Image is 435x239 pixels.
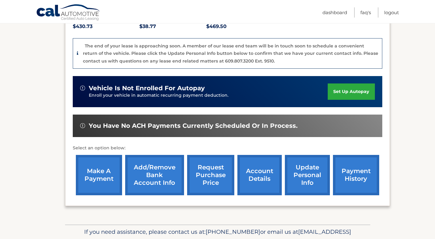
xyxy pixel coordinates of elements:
p: $38.77 [139,22,206,31]
a: Dashboard [322,7,347,18]
img: alert-white.svg [80,86,85,91]
p: The end of your lease is approaching soon. A member of our lease end team will be in touch soon t... [83,43,378,64]
span: vehicle is not enrolled for autopay [89,84,205,92]
a: set up autopay [328,83,375,100]
p: $430.73 [73,22,140,31]
span: You have no ACH payments currently scheduled or in process. [89,122,298,130]
a: Logout [384,7,399,18]
a: payment history [333,155,379,195]
a: Cal Automotive [36,4,101,22]
a: request purchase price [187,155,234,195]
p: $469.50 [206,22,273,31]
p: Enroll your vehicle in automatic recurring payment deduction. [89,92,328,99]
a: make a payment [76,155,122,195]
a: account details [237,155,282,195]
a: FAQ's [360,7,371,18]
a: Add/Remove bank account info [125,155,184,195]
span: [PHONE_NUMBER] [206,228,260,235]
img: alert-white.svg [80,123,85,128]
a: update personal info [285,155,330,195]
p: Select an option below: [73,144,382,152]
